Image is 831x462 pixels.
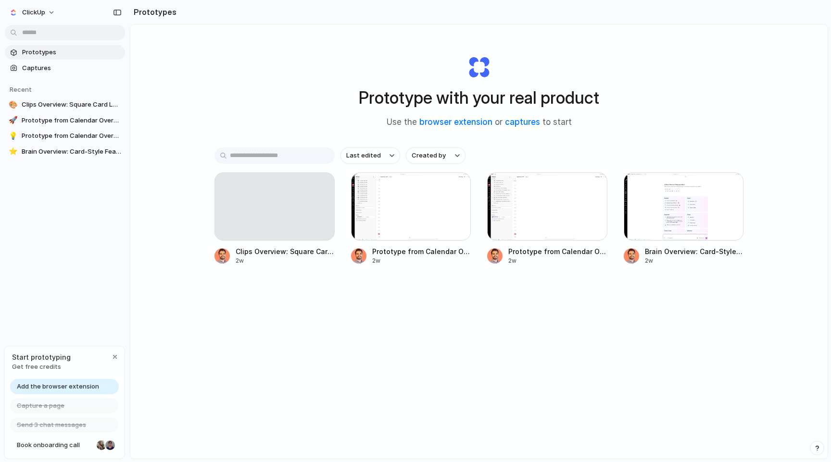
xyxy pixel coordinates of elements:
div: Nicole Kubica [96,439,107,451]
span: Get free credits [12,362,71,372]
div: 2w [372,256,471,265]
div: Christian Iacullo [104,439,116,451]
a: Book onboarding call [10,438,119,453]
span: Book onboarding call [17,440,93,450]
a: Prototypes [5,45,125,60]
div: 🎨 [9,100,18,109]
span: Prototype from Calendar Overview [22,116,121,125]
span: Clips Overview: Square Card Layout [236,246,335,256]
div: 2w [508,256,607,265]
span: Recent [10,85,32,93]
button: Created by [406,147,466,164]
a: 💡Prototype from Calendar Overview [5,129,125,143]
a: Brain Overview: Card-Style Featured & Search SectionsBrain Overview: Card-Style Featured & Search... [624,172,744,265]
span: Prototype from Calendar Overview [22,131,121,141]
div: 2w [236,256,335,265]
a: 🎨Clips Overview: Square Card Layout [5,97,125,112]
span: Capture a page [17,401,64,411]
span: Last edited [346,151,381,160]
span: ClickUp [22,8,45,17]
span: Prototype from Calendar Overview [508,246,607,256]
a: Prototype from Calendar OverviewPrototype from Calendar Overview2w [487,172,607,265]
span: Send 3 chat messages [17,420,86,430]
a: Clips Overview: Square Card Layout2w [214,172,335,265]
span: Use the or to start [387,116,572,129]
a: browser extension [419,117,492,127]
span: Prototype from Calendar Overview [372,246,471,256]
div: 2w [645,256,744,265]
button: ClickUp [5,5,60,20]
a: Prototype from Calendar OverviewPrototype from Calendar Overview2w [351,172,471,265]
span: Start prototyping [12,352,71,362]
span: Brain Overview: Card-Style Featured & Search Sections [645,246,744,256]
a: Captures [5,61,125,75]
button: Last edited [340,147,400,164]
a: 🚀Prototype from Calendar Overview [5,113,125,128]
div: 💡 [9,131,18,141]
span: Prototypes [22,48,121,57]
span: Brain Overview: Card-Style Featured & Search Sections [22,147,121,157]
div: ⭐ [9,147,18,157]
span: Clips Overview: Square Card Layout [22,100,121,109]
div: 🚀 [9,116,18,125]
span: Add the browser extension [17,382,99,391]
span: Created by [412,151,446,160]
h2: Prototypes [130,6,176,18]
span: Captures [22,63,121,73]
a: captures [505,117,540,127]
h1: Prototype with your real product [359,85,599,110]
a: ⭐Brain Overview: Card-Style Featured & Search Sections [5,145,125,159]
